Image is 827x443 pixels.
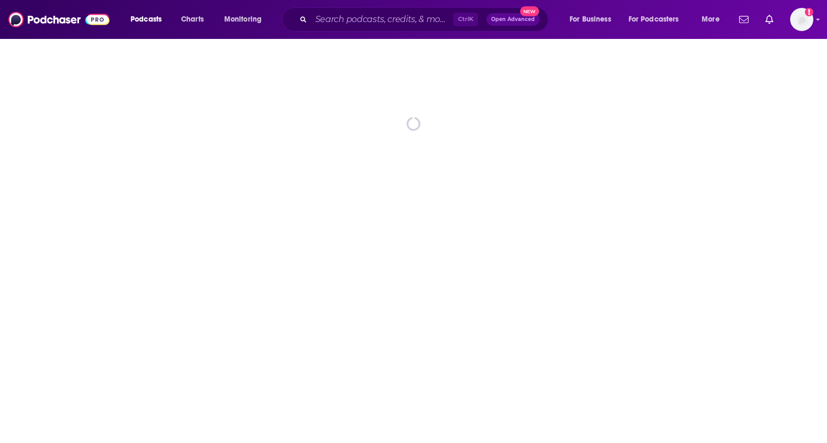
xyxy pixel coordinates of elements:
[217,11,275,28] button: open menu
[8,9,109,29] img: Podchaser - Follow, Share and Rate Podcasts
[570,12,611,27] span: For Business
[181,12,204,27] span: Charts
[694,11,733,28] button: open menu
[131,12,162,27] span: Podcasts
[562,11,624,28] button: open menu
[790,8,813,31] button: Show profile menu
[453,13,478,26] span: Ctrl K
[292,7,559,32] div: Search podcasts, credits, & more...
[702,12,720,27] span: More
[491,17,535,22] span: Open Advanced
[486,13,540,26] button: Open AdvancedNew
[174,11,210,28] a: Charts
[622,11,694,28] button: open menu
[123,11,175,28] button: open menu
[805,8,813,16] svg: Add a profile image
[761,11,778,28] a: Show notifications dropdown
[790,8,813,31] img: User Profile
[790,8,813,31] span: Logged in as meg_reilly_edl
[224,12,262,27] span: Monitoring
[629,12,679,27] span: For Podcasters
[735,11,753,28] a: Show notifications dropdown
[311,11,453,28] input: Search podcasts, credits, & more...
[520,6,539,16] span: New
